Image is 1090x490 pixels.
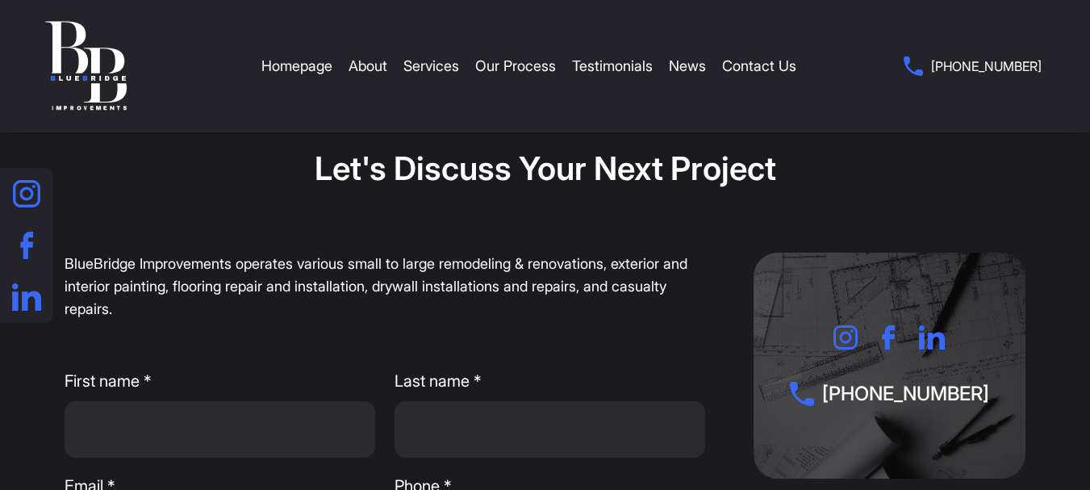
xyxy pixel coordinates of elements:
[790,382,989,406] a: [PHONE_NUMBER]
[403,42,459,90] a: Services
[475,42,556,90] a: Our Process
[722,42,796,90] a: Contact Us
[65,369,375,393] span: First name *
[261,42,332,90] a: Homepage
[572,42,653,90] a: Testimonials
[395,369,705,393] span: Last name *
[931,55,1042,77] span: [PHONE_NUMBER]
[65,149,1025,253] h2: Let's Discuss Your Next Project
[395,401,705,458] input: Last name *
[349,42,387,90] a: About
[669,42,706,90] a: News
[65,401,375,458] input: First name *
[65,253,705,320] div: BlueBridge Improvements operates various small to large remodeling & renovations, exterior and in...
[904,55,1042,77] a: [PHONE_NUMBER]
